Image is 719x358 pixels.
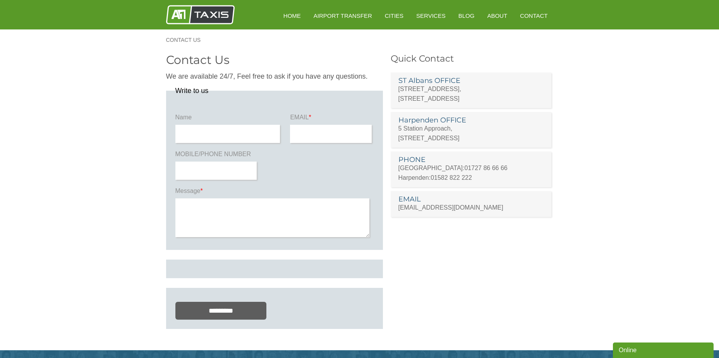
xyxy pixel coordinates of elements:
h2: Contact Us [166,54,383,66]
label: EMAIL [290,113,373,125]
p: Harpenden: [398,173,544,182]
h3: ST Albans OFFICE [398,77,544,84]
a: Services [411,6,451,25]
img: A1 Taxis [166,5,235,24]
legend: Write to us [175,87,209,94]
p: 5 Station Approach, [STREET_ADDRESS] [398,124,544,143]
a: 01582 822 222 [431,174,472,181]
a: Airport Transfer [308,6,378,25]
a: Contact [515,6,553,25]
h3: Quick Contact [391,54,553,63]
a: About [482,6,513,25]
label: MOBILE/PHONE NUMBER [175,150,259,162]
a: 01727 86 66 66 [465,165,508,171]
a: [EMAIL_ADDRESS][DOMAIN_NAME] [398,204,503,211]
p: [STREET_ADDRESS], [STREET_ADDRESS] [398,84,544,103]
p: We are available 24/7, Feel free to ask if you have any questions. [166,72,383,81]
a: Blog [453,6,480,25]
label: Message [175,187,374,198]
label: Name [175,113,282,125]
h3: PHONE [398,156,544,163]
a: Contact Us [166,37,209,43]
a: HOME [278,6,306,25]
p: [GEOGRAPHIC_DATA]: [398,163,544,173]
iframe: chat widget [613,341,715,358]
h3: EMAIL [398,196,544,203]
a: Cities [379,6,409,25]
h3: Harpenden OFFICE [398,117,544,124]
